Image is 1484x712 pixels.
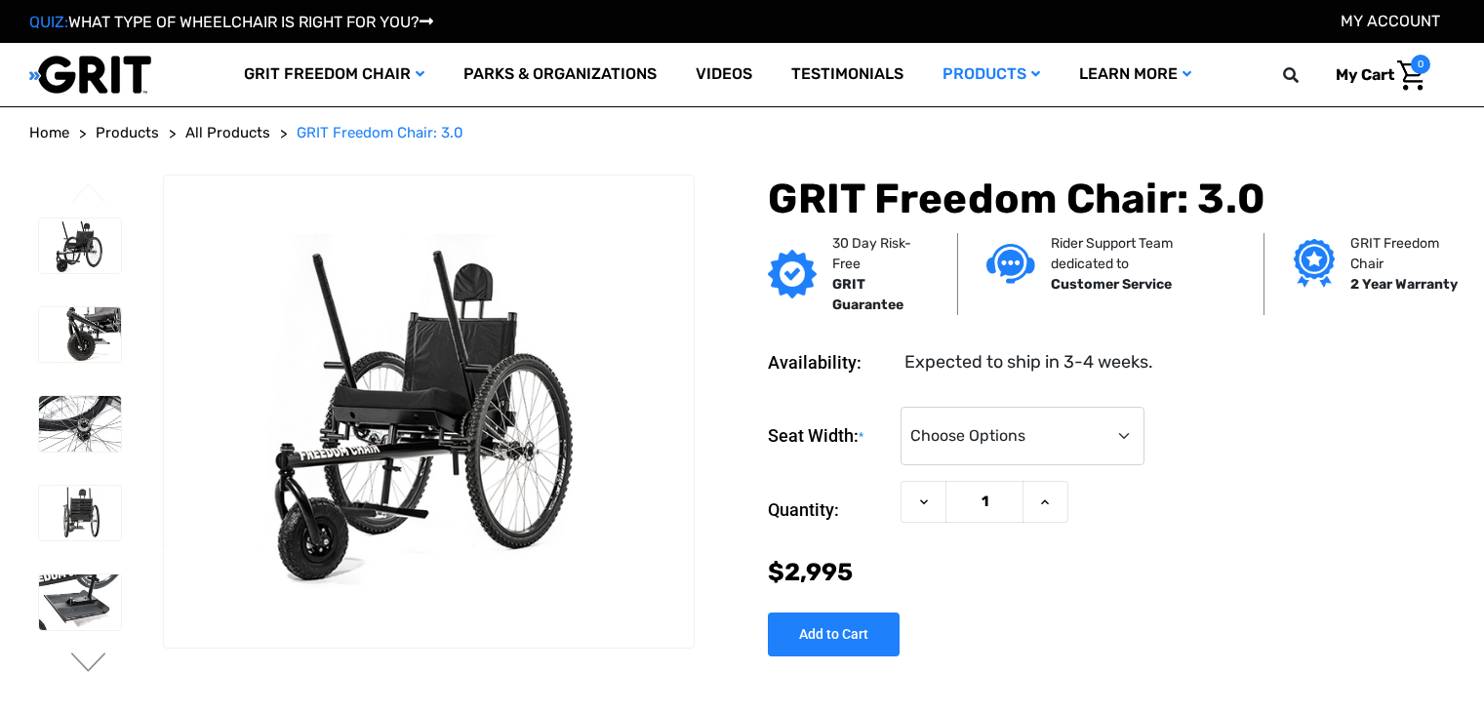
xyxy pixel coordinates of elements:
button: Go to slide 2 of 3 [68,653,109,676]
a: Cart with 0 items [1321,55,1430,96]
a: Videos [676,43,772,106]
nav: Breadcrumb [29,122,1455,144]
span: QUIZ: [29,13,68,31]
input: Add to Cart [768,613,900,656]
h1: GRIT Freedom Chair: 3.0 [768,175,1455,223]
span: All Products [185,124,270,141]
img: GRIT Freedom Chair: 3.0 [39,218,121,273]
img: GRIT Freedom Chair: 3.0 [39,574,121,629]
span: 0 [1411,55,1430,74]
label: Seat Width: [768,407,891,466]
span: Products [96,124,159,141]
span: $2,995 [768,558,853,586]
p: 30 Day Risk-Free [832,233,927,274]
a: QUIZ:WHAT TYPE OF WHEELCHAIR IS RIGHT FOR YOU? [29,13,433,31]
a: GRIT Freedom Chair [224,43,444,106]
img: GRIT Guarantee [768,250,817,298]
img: Grit freedom [1294,239,1334,288]
input: Search [1292,55,1321,96]
a: All Products [185,122,270,144]
button: Go to slide 3 of 3 [68,183,109,207]
strong: 2 Year Warranty [1350,276,1458,293]
dt: Availability: [768,349,891,376]
img: GRIT Freedom Chair: 3.0 [39,486,121,540]
a: Testimonials [772,43,923,106]
label: Quantity: [768,481,891,539]
img: GRIT Freedom Chair: 3.0 [39,307,121,362]
img: Customer service [986,244,1035,284]
a: Learn More [1060,43,1211,106]
strong: GRIT Guarantee [832,276,903,313]
p: GRIT Freedom Chair [1350,233,1462,274]
img: GRIT All-Terrain Wheelchair and Mobility Equipment [29,55,151,95]
a: Parks & Organizations [444,43,676,106]
a: GRIT Freedom Chair: 3.0 [297,122,463,144]
strong: Customer Service [1051,276,1172,293]
a: Products [96,122,159,144]
p: Rider Support Team dedicated to [1051,233,1234,274]
a: Home [29,122,69,144]
span: Home [29,124,69,141]
span: GRIT Freedom Chair: 3.0 [297,124,463,141]
span: My Cart [1336,65,1394,84]
dd: Expected to ship in 3-4 weeks. [904,349,1153,376]
a: Account [1341,12,1440,30]
img: GRIT Freedom Chair: 3.0 [164,234,695,588]
img: Cart [1397,60,1425,91]
img: GRIT Freedom Chair: 3.0 [39,396,121,451]
a: Products [923,43,1060,106]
